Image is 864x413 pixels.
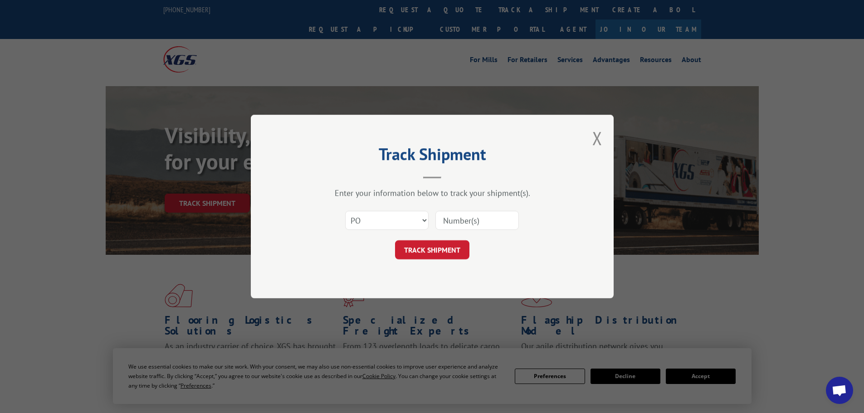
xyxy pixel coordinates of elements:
input: Number(s) [435,211,519,230]
h2: Track Shipment [296,148,568,165]
button: TRACK SHIPMENT [395,240,469,259]
button: Close modal [592,126,602,150]
div: Enter your information below to track your shipment(s). [296,188,568,198]
div: Open chat [826,377,853,404]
